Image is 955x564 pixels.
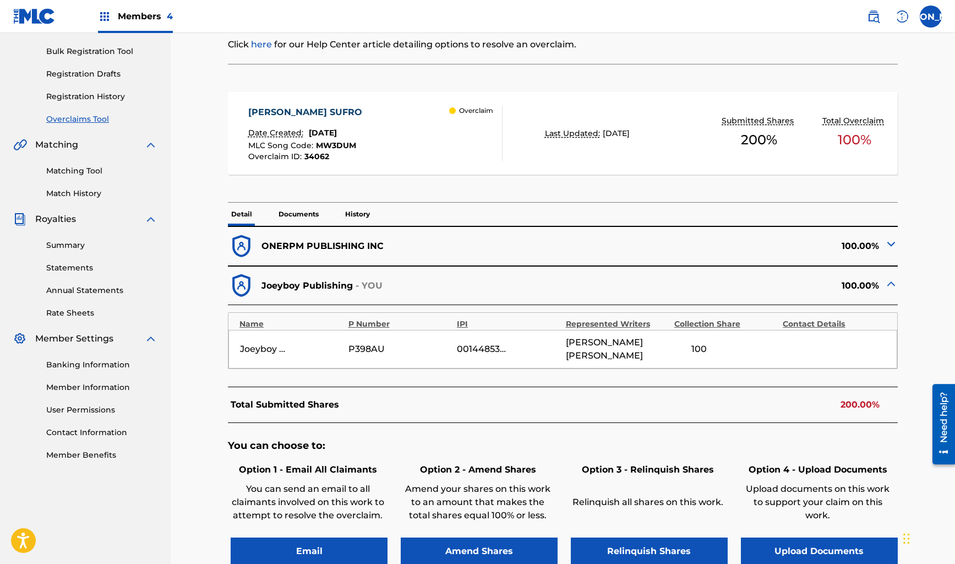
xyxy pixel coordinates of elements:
p: Submitted Shares [722,115,796,127]
p: Click for our Help Center article detailing options to resolve an overclaim. [228,38,744,51]
p: Detail [228,203,255,226]
div: 100.00% [563,233,898,260]
span: 34062 [304,151,329,161]
img: Royalties [13,213,26,226]
img: Matching [13,138,27,151]
div: User Menu [920,6,942,28]
div: Contact Details [783,318,886,330]
p: Overclaim [459,106,493,116]
a: Match History [46,188,157,199]
img: MLC Logo [13,8,56,24]
span: [PERSON_NAME] [PERSON_NAME] [566,336,669,362]
div: Represented Writers [566,318,669,330]
a: Summary [46,240,157,251]
a: Matching Tool [46,165,157,177]
p: Upload documents on this work to support your claim on this work. [741,482,895,522]
p: You can send an email to all claimants involved on this work to attempt to resolve the overclaim. [231,482,385,522]
span: Royalties [35,213,76,226]
a: Member Benefits [46,449,157,461]
p: Relinquish all shares on this work. [571,496,725,509]
img: expand [144,138,157,151]
h5: You can choose to: [228,440,898,452]
div: IPI [457,318,560,330]
div: Collection Share [674,318,777,330]
div: 100.00% [563,272,898,299]
p: Documents [275,203,322,226]
span: Member Settings [35,332,113,345]
a: Contact Information [46,427,157,438]
a: Bulk Registration Tool [46,46,157,57]
iframe: Chat Widget [900,511,955,564]
p: History [342,203,373,226]
span: MW3DUM [316,140,356,150]
a: Overclaims Tool [46,113,157,125]
img: expand [144,332,157,345]
a: User Permissions [46,404,157,416]
a: Registration Drafts [46,68,157,80]
img: dfb38c8551f6dcc1ac04.svg [228,272,255,299]
a: Public Search [863,6,885,28]
a: Statements [46,262,157,274]
span: 200 % [741,130,777,150]
span: 100 % [838,130,871,150]
p: Amend your shares on this work to an amount that makes the total shares equal 100% or less. [401,482,555,522]
div: [PERSON_NAME] SUFRO [248,106,368,119]
a: Member Information [46,382,157,393]
a: Annual Statements [46,285,157,296]
a: Banking Information [46,359,157,371]
img: expand-cell-toggle [885,237,898,251]
p: - YOU [356,279,383,292]
h6: Option 2 - Amend Shares [401,463,555,476]
img: dfb38c8551f6dcc1ac04.svg [228,233,255,260]
span: Overclaim ID : [248,151,304,161]
img: search [867,10,880,23]
span: Members [118,10,173,23]
span: [DATE] [603,128,630,138]
h6: Option 4 - Upload Documents [741,463,895,476]
img: expand-cell-toggle [885,277,898,290]
p: Total Submitted Shares [231,398,339,411]
a: Rate Sheets [46,307,157,319]
h6: Option 3 - Relinquish Shares [571,463,725,476]
p: Joeyboy Publishing [261,279,353,292]
p: ONERPM PUBLISHING INC [261,240,384,253]
h6: Option 1 - Email All Claimants [231,463,385,476]
span: MLC Song Code : [248,140,316,150]
img: expand [144,213,157,226]
div: Help [891,6,913,28]
a: [PERSON_NAME] SUFRODate Created:[DATE]MLC Song Code:MW3DUMOverclaim ID:34062 OverclaimLast Update... [228,92,898,175]
p: Total Overclaim [822,115,887,127]
span: 4 [167,11,173,21]
p: 200.00% [841,398,880,411]
img: Top Rightsholders [98,10,111,23]
div: Name [239,318,342,330]
img: Member Settings [13,332,26,345]
p: Last Updated: [545,128,603,139]
div: P Number [348,318,451,330]
span: Matching [35,138,78,151]
img: help [896,10,909,23]
div: Drag [903,522,910,555]
iframe: Resource Center [924,380,955,469]
span: [DATE] [309,128,337,138]
p: Date Created: [248,127,306,139]
a: here [251,39,272,50]
a: Registration History [46,91,157,102]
